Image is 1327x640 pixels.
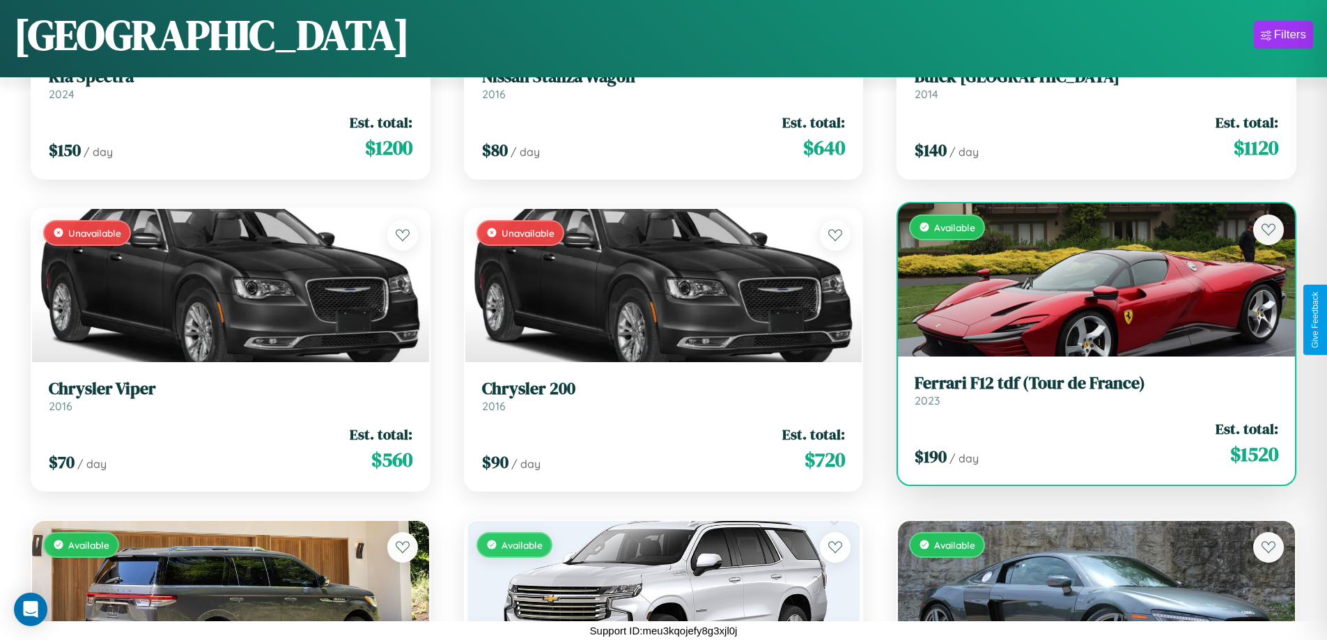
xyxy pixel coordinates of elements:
span: $ 560 [371,446,412,474]
a: Chrysler 2002016 [482,379,846,413]
h3: Chrysler Viper [49,379,412,399]
span: Est. total: [350,112,412,132]
span: 2023 [915,393,940,407]
span: $ 640 [803,134,845,162]
h3: Chrysler 200 [482,379,846,399]
h3: Nissan Stanza Wagon [482,67,846,87]
a: Ferrari F12 tdf (Tour de France)2023 [915,373,1278,407]
div: Filters [1274,28,1306,42]
span: / day [949,145,979,159]
span: Est. total: [1216,112,1278,132]
span: Unavailable [68,227,121,239]
span: $ 80 [482,139,508,162]
a: Chrysler Viper2016 [49,379,412,413]
h1: [GEOGRAPHIC_DATA] [14,6,410,63]
span: $ 1120 [1234,134,1278,162]
span: / day [511,145,540,159]
span: $ 1520 [1230,440,1278,468]
span: $ 140 [915,139,947,162]
a: Buick [GEOGRAPHIC_DATA]2014 [915,67,1278,101]
div: Give Feedback [1310,292,1320,348]
span: $ 190 [915,445,947,468]
span: / day [84,145,113,159]
span: 2016 [49,399,72,413]
button: Filters [1254,21,1313,49]
span: 2014 [915,87,938,101]
span: Unavailable [502,227,554,239]
h3: Kia Spectra [49,67,412,87]
span: $ 720 [805,446,845,474]
div: Open Intercom Messenger [14,593,47,626]
span: $ 90 [482,451,509,474]
span: / day [511,457,541,471]
span: Available [68,539,109,551]
span: $ 150 [49,139,81,162]
span: $ 70 [49,451,75,474]
h3: Ferrari F12 tdf (Tour de France) [915,373,1278,393]
span: Est. total: [1216,419,1278,439]
span: / day [77,457,107,471]
span: 2024 [49,87,75,101]
p: Support ID: meu3kqojefy8g3xjl0j [590,621,738,640]
span: Available [502,539,543,551]
span: Available [934,221,975,233]
span: $ 1200 [365,134,412,162]
span: Available [934,539,975,551]
span: 2016 [482,87,506,101]
h3: Buick [GEOGRAPHIC_DATA] [915,67,1278,87]
span: Est. total: [350,424,412,444]
a: Nissan Stanza Wagon2016 [482,67,846,101]
span: / day [949,451,979,465]
span: Est. total: [782,424,845,444]
a: Kia Spectra2024 [49,67,412,101]
span: Est. total: [782,112,845,132]
span: 2016 [482,399,506,413]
